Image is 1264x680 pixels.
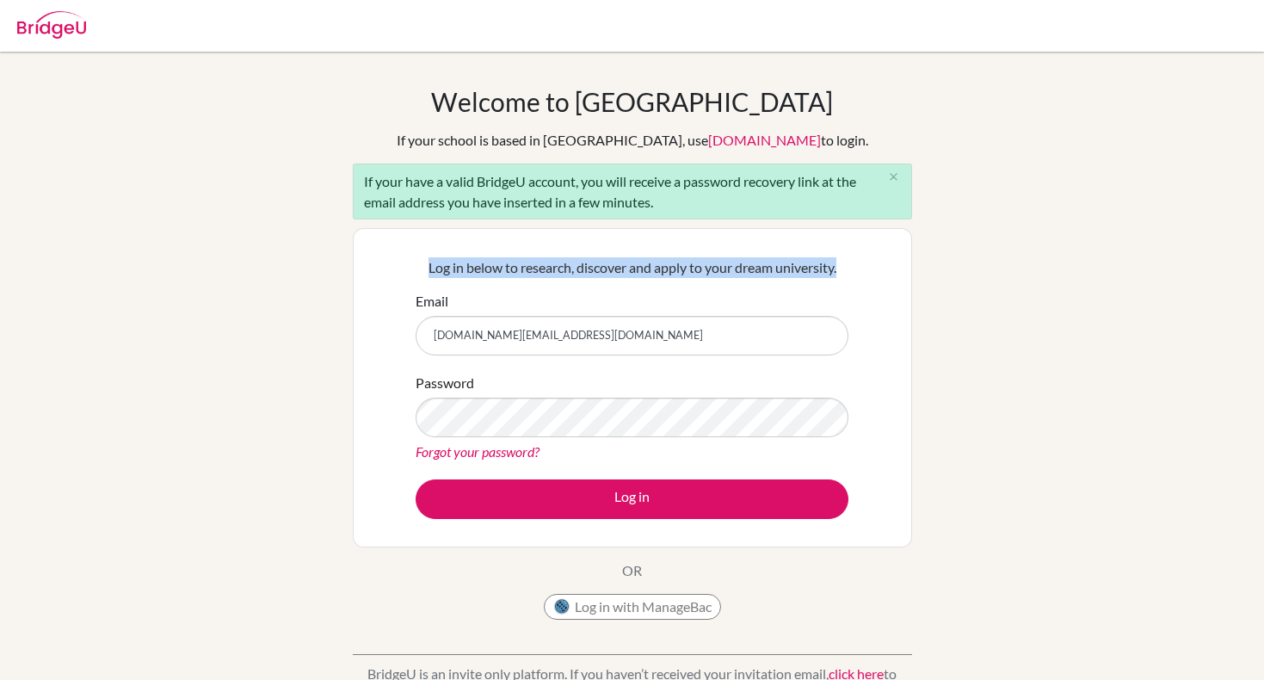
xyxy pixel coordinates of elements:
h1: Welcome to [GEOGRAPHIC_DATA] [431,86,833,117]
div: If your have a valid BridgeU account, you will receive a password recovery link at the email addr... [353,164,912,219]
i: close [887,170,900,183]
button: Log in with ManageBac [544,594,721,620]
a: [DOMAIN_NAME] [708,132,821,148]
div: If your school is based in [GEOGRAPHIC_DATA], use to login. [397,130,868,151]
label: Password [416,373,474,393]
button: Log in [416,479,848,519]
label: Email [416,291,448,312]
p: Log in below to research, discover and apply to your dream university. [416,257,848,278]
p: OR [622,560,642,581]
a: Forgot your password? [416,443,540,460]
img: Bridge-U [17,11,86,39]
button: Close [877,164,911,190]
